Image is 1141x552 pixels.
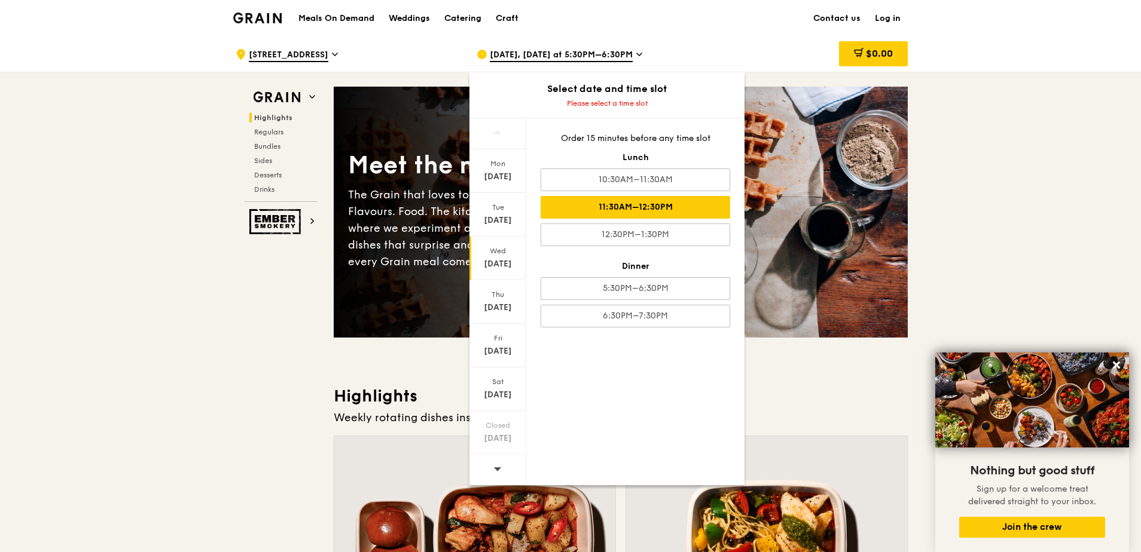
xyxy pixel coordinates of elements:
span: Drinks [254,185,274,194]
div: [DATE] [471,171,524,183]
img: Grain [233,13,282,23]
h3: Highlights [334,385,908,407]
div: Select date and time slot [469,82,745,96]
a: Contact us [806,1,868,36]
div: The Grain that loves to play. With ingredients. Flavours. Food. The kitchen is our happy place, w... [348,186,621,270]
span: Desserts [254,171,282,179]
div: Order 15 minutes before any time slot [541,133,730,145]
span: Sign up for a welcome treat delivered straight to your inbox. [968,484,1096,507]
div: Wed [471,246,524,256]
span: Sides [254,157,272,165]
button: Close [1107,355,1126,375]
a: Log in [868,1,908,36]
div: 12:30PM–1:30PM [541,223,730,246]
span: Nothing but good stuff [970,464,1094,478]
a: Craft [489,1,526,36]
div: [DATE] [471,345,524,357]
div: 10:30AM–11:30AM [541,168,730,191]
div: 11:30AM–12:30PM [541,196,730,219]
span: $0.00 [866,48,893,59]
div: [DATE] [471,214,524,226]
div: Weekly rotating dishes inspired by flavours from around the world. [334,409,908,426]
div: Meet the new Grain [348,149,621,182]
div: Mon [471,159,524,168]
div: Thu [471,290,524,299]
span: Bundles [254,142,280,151]
div: Fri [471,333,524,343]
div: Catering [444,1,481,36]
div: Craft [496,1,518,36]
span: [DATE], [DATE] at 5:30PM–6:30PM [490,49,633,62]
h1: Meals On Demand [298,13,374,24]
span: [STREET_ADDRESS] [249,49,328,62]
div: 6:30PM–7:30PM [541,305,730,327]
span: Highlights [254,114,292,122]
img: Ember Smokery web logo [249,209,304,234]
div: Closed [471,421,524,430]
img: Grain web logo [249,87,304,108]
div: [DATE] [471,433,524,444]
img: DSC07876-Edit02-Large.jpeg [935,352,1129,447]
div: [DATE] [471,302,524,314]
div: Dinner [541,260,730,272]
div: Please select a time slot [469,99,745,108]
div: [DATE] [471,258,524,270]
span: Regulars [254,128,283,136]
button: Join the crew [959,517,1105,538]
div: Tue [471,203,524,212]
div: Lunch [541,152,730,164]
a: Weddings [382,1,437,36]
div: 5:30PM–6:30PM [541,277,730,300]
div: Sat [471,377,524,387]
div: Weddings [389,1,430,36]
div: [DATE] [471,389,524,401]
a: Catering [437,1,489,36]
